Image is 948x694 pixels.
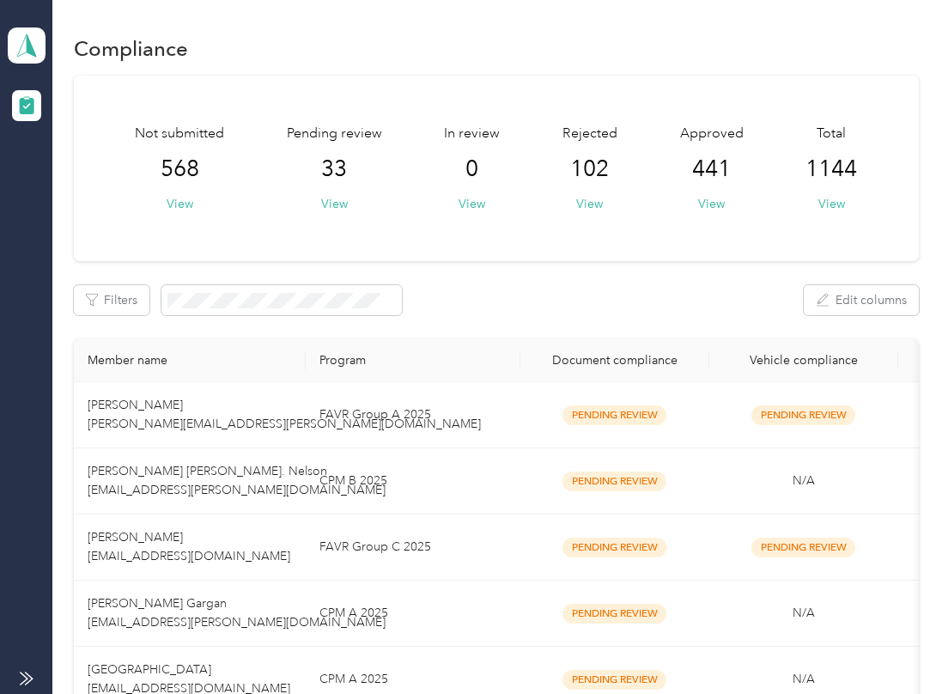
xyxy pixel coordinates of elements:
td: CPM B 2025 [306,448,520,514]
span: 33 [321,155,347,183]
td: CPM A 2025 [306,581,520,647]
button: Filters [74,285,149,315]
button: View [818,195,845,213]
span: Pending Review [751,538,855,557]
iframe: Everlance-gr Chat Button Frame [852,598,948,694]
span: [PERSON_NAME] Gargan [EMAIL_ADDRESS][PERSON_NAME][DOMAIN_NAME] [88,596,386,630]
span: 441 [692,155,731,183]
span: Pending Review [562,670,666,690]
span: Pending Review [562,538,666,557]
span: 568 [161,155,199,183]
span: In review [444,124,500,144]
span: Approved [680,124,744,144]
button: View [167,195,193,213]
div: Vehicle compliance [723,353,884,368]
span: [PERSON_NAME] [PERSON_NAME][EMAIL_ADDRESS][PERSON_NAME][DOMAIN_NAME] [88,398,481,431]
div: Document compliance [534,353,696,368]
span: Pending Review [562,604,666,624]
button: View [698,195,725,213]
span: Pending Review [562,405,666,425]
th: Member name [74,339,306,382]
span: N/A [793,473,815,488]
button: View [459,195,485,213]
span: 102 [570,155,609,183]
span: [PERSON_NAME] [EMAIL_ADDRESS][DOMAIN_NAME] [88,530,290,563]
span: 1144 [805,155,857,183]
span: Rejected [562,124,617,144]
td: FAVR Group C 2025 [306,514,520,581]
span: Pending review [287,124,382,144]
span: Not submitted [135,124,224,144]
button: View [321,195,348,213]
td: FAVR Group A 2025 [306,382,520,448]
th: Program [306,339,520,382]
span: N/A [793,606,815,620]
span: N/A [793,672,815,686]
span: Pending Review [562,472,666,491]
button: Edit columns [804,285,919,315]
span: Total [817,124,846,144]
h1: Compliance [74,40,188,58]
span: [PERSON_NAME] [PERSON_NAME]. Nelson [EMAIL_ADDRESS][PERSON_NAME][DOMAIN_NAME] [88,464,386,497]
span: 0 [465,155,478,183]
span: Pending Review [751,405,855,425]
button: View [576,195,603,213]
